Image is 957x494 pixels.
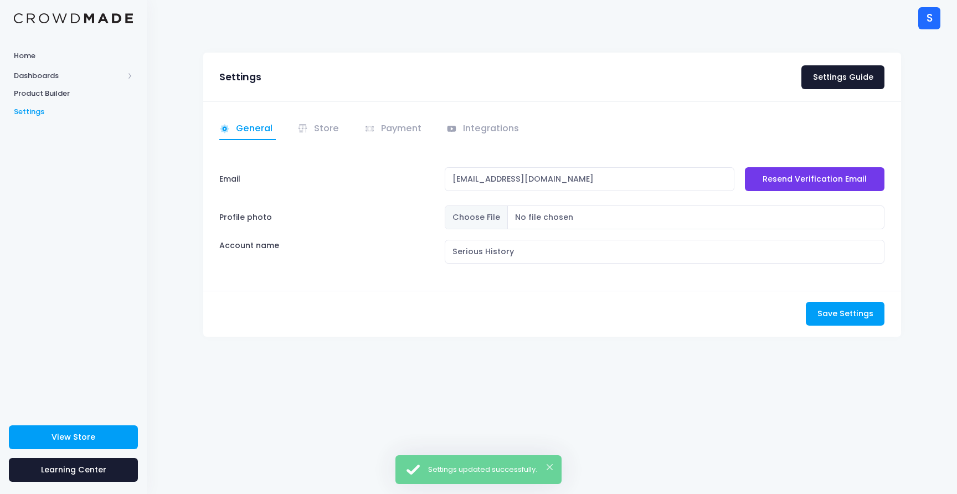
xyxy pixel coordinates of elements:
a: Integrations [446,119,523,140]
input: Email [445,167,734,191]
a: Resend Verification Email [745,167,884,191]
label: Profile photo [214,205,439,229]
span: Save Settings [817,308,873,319]
label: Email [219,167,240,191]
div: Settings updated successfully. [428,464,553,475]
div: S [918,7,940,29]
span: View Store [52,431,95,442]
span: Product Builder [14,88,133,99]
span: Dashboards [14,70,124,81]
h3: Settings [219,71,261,83]
span: Learning Center [41,464,106,475]
a: View Store [9,425,138,449]
button: × [547,464,553,470]
a: Settings Guide [801,65,884,89]
a: Payment [364,119,425,140]
span: Home [14,50,133,61]
a: General [219,119,276,140]
img: Logo [14,13,133,24]
label: Account name [219,240,279,251]
button: Save Settings [806,302,884,326]
a: Store [297,119,343,140]
a: Learning Center [9,458,138,482]
span: Settings [14,106,133,117]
